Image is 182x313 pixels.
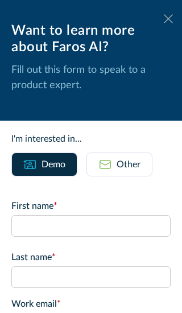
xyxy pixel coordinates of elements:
p: Fill out this form to speak to a product expert. [11,63,171,93]
label: Last name [11,250,171,264]
div: Want to learn more about Faros AI? [11,23,171,56]
label: First name [11,199,171,213]
div: Demo [42,158,65,171]
div: Other [117,158,140,171]
label: Work email [11,297,171,311]
div: I'm interested in... [11,132,171,146]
